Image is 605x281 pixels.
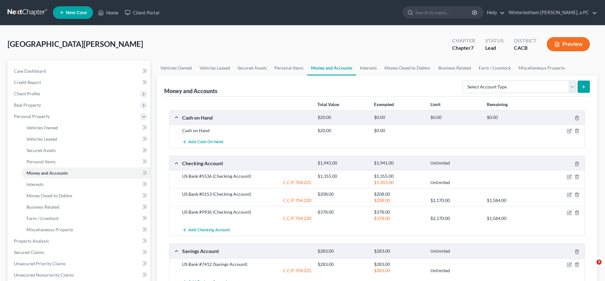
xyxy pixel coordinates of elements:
[427,248,484,254] div: Unlimited
[179,173,314,179] div: US Bank #5536 (Checking Account)
[179,191,314,197] div: US Bank #0153 (Checking Account)
[271,60,307,76] a: Personal Items
[314,115,371,121] div: $20.00
[9,65,150,77] a: Case Dashboard
[26,159,55,164] span: Personal Items
[374,102,394,107] strong: Exempted
[9,269,150,281] a: Unsecured Nonpriority Claims
[415,7,473,18] input: Search by name...
[179,267,314,274] div: C.C.P. 704.225
[14,261,66,266] span: Unsecured Priority Claims
[371,261,427,267] div: $283.00
[314,127,371,134] div: $20.00
[179,127,314,134] div: Cash on Hand
[596,260,602,265] span: 3
[21,133,150,145] a: Vehicles Leased
[21,213,150,224] a: Farm / Livestock
[234,60,271,76] a: Secured Assets
[484,215,540,222] div: $1,584.00
[21,156,150,167] a: Personal Items
[427,160,484,166] div: Unlimited
[547,37,590,51] button: Preview
[14,272,74,278] span: Unsecured Nonpriority Claims
[26,193,73,198] span: Money Owed to Debtor
[14,91,40,96] span: Client Profile
[371,173,427,179] div: $1,355.00
[515,60,569,76] a: Miscellaneous Property
[505,7,597,18] a: Winterbotham [PERSON_NAME], a PC
[196,60,234,76] a: Vehicles Leased
[14,114,50,119] span: Personal Property
[452,37,475,44] div: Chapter
[21,224,150,235] a: Miscellaneous Property
[371,267,427,274] div: $283.00
[371,248,427,254] div: $283.00
[164,87,217,95] div: Money and Accounts
[182,224,230,236] button: Add Checking Account
[26,125,58,130] span: Vehicles Owned
[21,190,150,201] a: Money Owed to Debtor
[484,197,540,204] div: $1,584.00
[314,248,371,254] div: $283.00
[26,204,59,210] span: Business Related
[371,209,427,215] div: $378.00
[485,37,504,44] div: Status
[26,227,73,232] span: Miscellaneous Property
[179,114,314,121] div: Cash on Hand
[188,228,230,233] span: Add Checking Account
[485,44,504,52] div: Lead
[14,238,49,244] span: Property Analysis
[9,247,150,258] a: Secured Claims
[314,173,371,179] div: $1,355.00
[14,68,46,74] span: Case Dashboard
[182,136,223,148] button: Add Cash on Hand
[14,250,44,255] span: Secured Claims
[21,122,150,133] a: Vehicles Owned
[427,179,484,186] div: Unlimited
[371,160,427,166] div: $1,941.00
[371,215,427,222] div: $378.00
[371,127,427,134] div: $0.00
[314,261,371,267] div: $283.00
[427,215,484,222] div: $2,170.00
[427,115,484,121] div: $0.00
[475,60,515,76] a: Farm / Livestock
[514,44,537,52] div: CACB
[122,7,163,18] a: Client Portal
[157,60,196,76] a: Vehicles Owned
[179,209,314,215] div: US Bank #9936 (Checking Account)
[26,170,68,176] span: Money and Accounts
[314,209,371,215] div: $378.00
[430,102,441,107] strong: Limit
[179,248,314,254] div: Savings Account
[9,77,150,88] a: Credit Report
[66,10,87,15] span: New Case
[427,197,484,204] div: $2,170.00
[179,160,314,166] div: Checking Account
[21,201,150,213] a: Business Related
[9,258,150,269] a: Unsecured Priority Claims
[371,179,427,186] div: $1,355.00
[484,115,540,121] div: $0.00
[26,182,43,187] span: Interests
[14,102,41,108] span: Real Property
[584,260,599,275] iframe: Intercom live chat
[21,145,150,156] a: Secured Assets
[8,39,143,48] span: [GEOGRAPHIC_DATA][PERSON_NAME]
[14,80,41,85] span: Credit Report
[9,235,150,247] a: Property Analysis
[21,167,150,179] a: Money and Accounts
[188,140,223,145] span: Add Cash on Hand
[371,197,427,204] div: $208.00
[314,191,371,197] div: $208.00
[179,197,314,204] div: C.C.P. 704.220
[314,160,371,166] div: $1,941.00
[21,179,150,190] a: Interests
[26,216,59,221] span: Farm / Livestock
[179,261,314,267] div: US Bank #7412 (Savings Account)
[307,60,356,76] a: Money and Accounts
[484,7,505,18] a: Help
[381,60,435,76] a: Money Owed to Debtor
[356,60,381,76] a: Interests
[179,215,314,222] div: C.C.P. 704.220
